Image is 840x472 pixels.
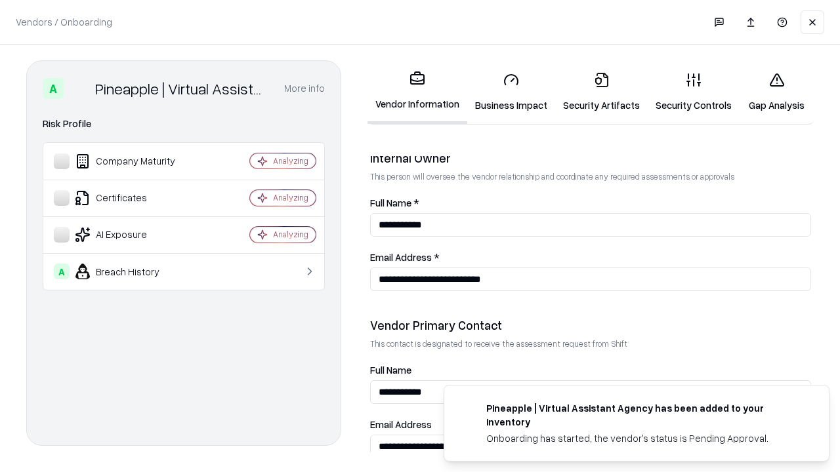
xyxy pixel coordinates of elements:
label: Full Name [370,365,811,375]
a: Vendor Information [367,60,467,124]
p: This person will oversee the vendor relationship and coordinate any required assessments or appro... [370,171,811,182]
div: Analyzing [273,155,308,167]
img: trypineapple.com [460,401,476,417]
div: A [54,264,70,279]
a: Security Artifacts [555,62,648,123]
div: Company Maturity [54,153,211,169]
div: Pineapple | Virtual Assistant Agency [95,78,268,99]
div: AI Exposure [54,227,211,243]
a: Gap Analysis [740,62,814,123]
p: Vendors / Onboarding [16,15,112,29]
img: Pineapple | Virtual Assistant Agency [69,78,90,99]
div: Analyzing [273,192,308,203]
div: A [43,78,64,99]
button: More info [284,77,325,100]
p: This contact is designated to receive the assessment request from Shift [370,338,811,349]
div: Vendor Primary Contact [370,317,811,333]
label: Email Address * [370,252,811,262]
div: Certificates [54,190,211,206]
div: Breach History [54,264,211,279]
label: Email Address [370,420,811,429]
div: Analyzing [273,229,308,240]
div: Onboarding has started, the vendor's status is Pending Approval. [486,431,797,445]
label: Full Name * [370,198,811,208]
a: Business Impact [467,62,555,123]
div: Risk Profile [43,116,325,132]
div: Internal Owner [370,150,811,166]
a: Security Controls [648,62,740,123]
div: Pineapple | Virtual Assistant Agency has been added to your inventory [486,401,797,429]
